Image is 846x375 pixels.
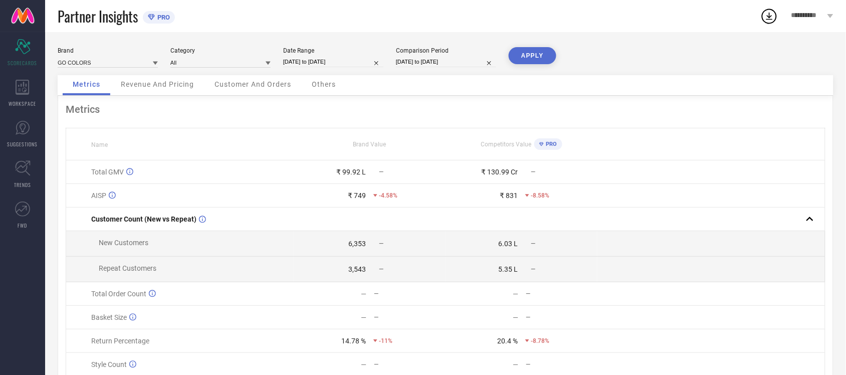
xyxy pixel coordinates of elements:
[91,192,106,200] span: AISP
[99,239,148,247] span: New Customers
[379,337,392,344] span: -11%
[348,240,366,248] div: 6,353
[526,361,597,368] div: —
[500,192,518,200] div: ₹ 831
[544,141,557,147] span: PRO
[526,314,597,321] div: —
[121,80,194,88] span: Revenue And Pricing
[531,266,535,273] span: —
[513,360,518,368] div: —
[379,168,383,175] span: —
[336,168,366,176] div: ₹ 99.92 L
[531,240,535,247] span: —
[91,141,108,148] span: Name
[155,14,170,21] span: PRO
[760,7,778,25] div: Open download list
[73,80,100,88] span: Metrics
[379,192,397,199] span: -4.58%
[91,290,146,298] span: Total Order Count
[91,360,127,368] span: Style Count
[374,361,445,368] div: —
[379,266,383,273] span: —
[531,337,549,344] span: -8.78%
[361,360,366,368] div: —
[91,313,127,321] span: Basket Size
[481,168,518,176] div: ₹ 130.99 Cr
[341,337,366,345] div: 14.78 %
[348,192,366,200] div: ₹ 749
[396,47,496,54] div: Comparison Period
[91,215,196,223] span: Customer Count (New vs Repeat)
[498,265,518,273] div: 5.35 L
[91,337,149,345] span: Return Percentage
[348,265,366,273] div: 3,543
[481,141,532,148] span: Competitors Value
[58,6,138,27] span: Partner Insights
[99,264,156,272] span: Repeat Customers
[18,222,28,229] span: FWD
[353,141,386,148] span: Brand Value
[361,313,366,321] div: —
[509,47,556,64] button: APPLY
[58,47,158,54] div: Brand
[526,290,597,297] div: —
[513,313,518,321] div: —
[9,100,37,107] span: WORKSPACE
[374,314,445,321] div: —
[8,59,38,67] span: SCORECARDS
[374,290,445,297] div: —
[513,290,518,298] div: —
[361,290,366,298] div: —
[312,80,336,88] span: Others
[215,80,291,88] span: Customer And Orders
[531,168,535,175] span: —
[283,57,383,67] input: Select date range
[379,240,383,247] span: —
[14,181,31,189] span: TRENDS
[396,57,496,67] input: Select comparison period
[91,168,124,176] span: Total GMV
[66,103,825,115] div: Metrics
[531,192,549,199] span: -8.58%
[283,47,383,54] div: Date Range
[498,240,518,248] div: 6.03 L
[8,140,38,148] span: SUGGESTIONS
[170,47,271,54] div: Category
[497,337,518,345] div: 20.4 %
